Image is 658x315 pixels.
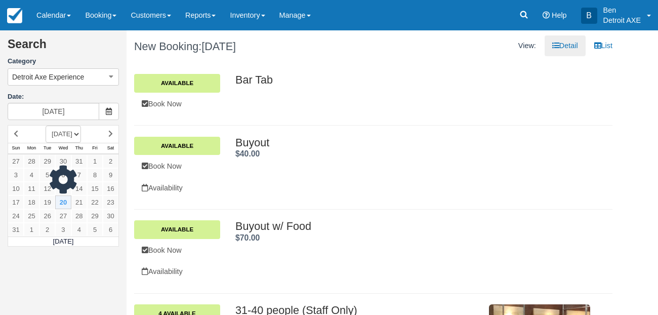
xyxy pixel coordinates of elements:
[12,72,84,82] span: Detroit Axe Experience
[134,74,220,92] a: Available
[581,8,597,24] div: B
[545,35,586,56] a: Detail
[134,41,366,53] h1: New Booking:
[134,220,220,239] a: Available
[511,35,544,56] li: View:
[134,137,220,155] a: Available
[235,137,590,149] h2: Buyout
[134,94,220,114] a: Book Now
[7,8,22,23] img: checkfront-main-nav-mini-logo.png
[235,74,590,86] h2: Bar Tab
[134,240,220,261] a: Book Now
[8,57,119,66] label: Category
[134,156,220,177] a: Book Now
[134,261,220,282] a: Availability
[235,149,260,158] strong: Price: $40
[235,149,260,158] span: $40.00
[235,233,260,242] strong: Price: $70
[201,40,236,53] span: [DATE]
[8,68,119,86] button: Detroit Axe Experience
[235,233,260,242] span: $70.00
[8,92,119,102] label: Date:
[543,12,550,19] i: Help
[603,15,641,25] p: Detroit AXE
[8,38,119,57] h2: Search
[552,11,567,19] span: Help
[235,220,590,232] h2: Buyout w/ Food
[603,5,641,15] p: Ben
[134,178,220,199] a: Availability
[587,35,620,56] a: List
